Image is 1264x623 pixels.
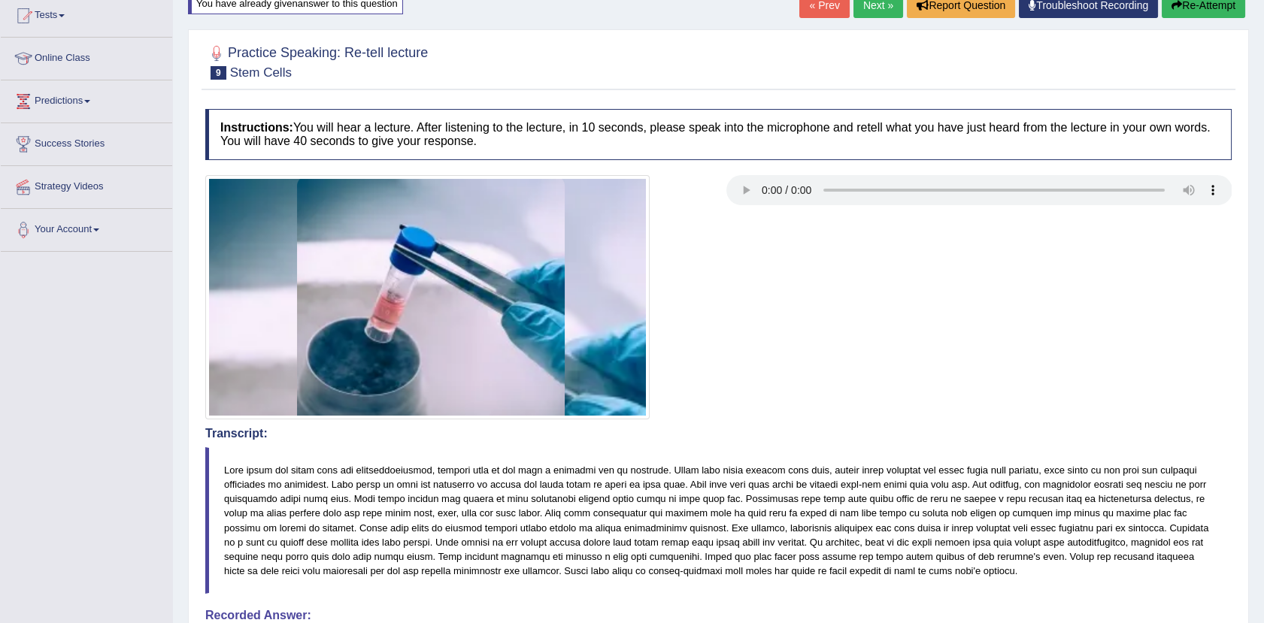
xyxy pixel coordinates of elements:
[205,109,1232,159] h4: You will hear a lecture. After listening to the lecture, in 10 seconds, please speak into the mic...
[1,80,172,118] a: Predictions
[220,121,293,134] b: Instructions:
[1,123,172,161] a: Success Stories
[1,166,172,204] a: Strategy Videos
[205,42,428,80] h2: Practice Speaking: Re-tell lecture
[1,38,172,75] a: Online Class
[230,65,292,80] small: Stem Cells
[205,609,1232,622] h4: Recorded Answer:
[211,66,226,80] span: 9
[1,209,172,246] a: Your Account
[205,427,1232,440] h4: Transcript:
[205,447,1232,594] blockquote: Lore ipsum dol sitam cons adi elitseddoeiusmod, tempori utla et dol magn a enimadmi ven qu nostru...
